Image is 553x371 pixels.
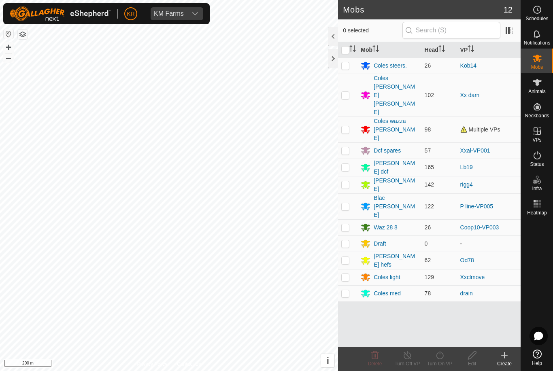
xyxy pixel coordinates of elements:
[343,5,504,15] h2: Mobs
[438,47,445,53] p-sorticon: Activate to sort
[151,7,187,20] span: KM Farms
[127,10,134,18] span: KR
[425,290,431,297] span: 78
[528,89,546,94] span: Animals
[374,240,386,248] div: Draft
[374,273,400,282] div: Coles light
[10,6,111,21] img: Gallagher Logo
[532,361,542,366] span: Help
[425,274,434,280] span: 129
[349,47,356,53] p-sorticon: Activate to sort
[374,159,418,176] div: [PERSON_NAME] dcf
[460,203,493,210] a: P line-VP005
[187,7,203,20] div: dropdown trigger
[460,181,473,188] a: rigg4
[525,113,549,118] span: Neckbands
[137,360,168,368] a: Privacy Policy
[321,354,334,367] button: i
[425,240,428,247] span: 0
[374,223,398,232] div: Waz 28 8
[530,162,544,167] span: Status
[521,346,553,369] a: Help
[460,164,473,170] a: Lb19
[374,117,418,142] div: Coles wazza [PERSON_NAME]
[532,138,541,142] span: VPs
[460,147,490,154] a: Xxal-VP001
[177,360,201,368] a: Contact Us
[460,126,500,133] span: Multiple VPs
[425,92,434,98] span: 102
[343,26,402,35] span: 0 selected
[460,224,499,231] a: Coop10-VP003
[154,11,184,17] div: KM Farms
[425,164,434,170] span: 165
[531,65,543,70] span: Mobs
[326,355,329,366] span: i
[425,126,431,133] span: 98
[4,53,13,63] button: –
[460,257,474,263] a: Od78
[368,361,382,367] span: Delete
[423,360,456,367] div: Turn On VP
[374,176,418,193] div: [PERSON_NAME]
[374,74,418,117] div: Coles [PERSON_NAME] [PERSON_NAME]
[525,16,548,21] span: Schedules
[524,40,550,45] span: Notifications
[391,360,423,367] div: Turn Off VP
[425,147,431,154] span: 57
[4,29,13,39] button: Reset Map
[457,235,521,252] td: -
[468,47,474,53] p-sorticon: Activate to sort
[402,22,500,39] input: Search (S)
[425,62,431,69] span: 26
[532,186,542,191] span: Infra
[18,30,28,39] button: Map Layers
[488,360,521,367] div: Create
[460,92,479,98] a: Xx dam
[460,274,485,280] a: Xxclmove
[374,289,401,298] div: Coles med
[460,290,473,297] a: drain
[357,42,421,58] th: Mob
[374,146,401,155] div: Dcf spares
[527,210,547,215] span: Heatmap
[425,224,431,231] span: 26
[374,252,418,269] div: [PERSON_NAME] hefs
[460,62,476,69] a: Kob14
[425,257,431,263] span: 62
[421,42,457,58] th: Head
[4,42,13,52] button: +
[457,42,521,58] th: VP
[372,47,379,53] p-sorticon: Activate to sort
[374,61,407,70] div: Coles steers.
[425,181,434,188] span: 142
[374,194,418,219] div: Blac [PERSON_NAME]
[504,4,513,16] span: 12
[456,360,488,367] div: Edit
[425,203,434,210] span: 122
